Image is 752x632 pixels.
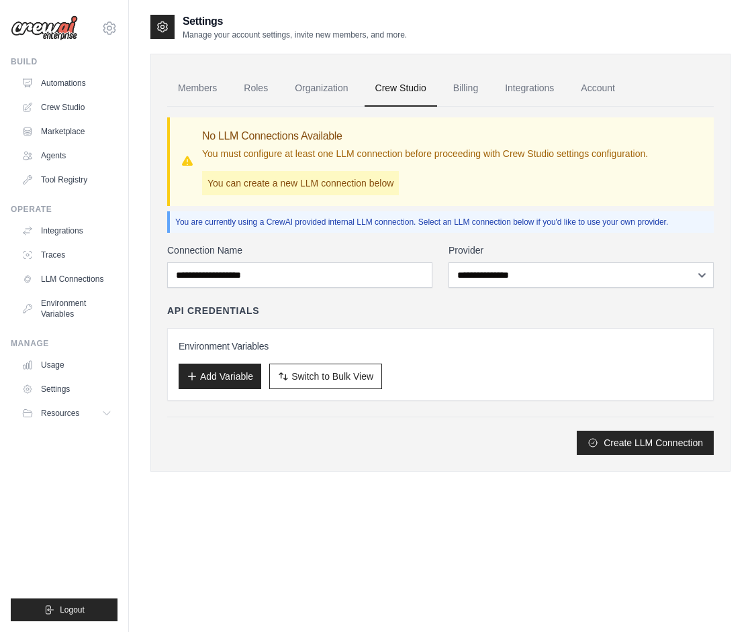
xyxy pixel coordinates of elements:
[16,169,117,191] a: Tool Registry
[11,56,117,67] div: Build
[16,72,117,94] a: Automations
[16,97,117,118] a: Crew Studio
[442,70,489,107] a: Billing
[16,354,117,376] a: Usage
[202,128,648,144] h3: No LLM Connections Available
[11,338,117,349] div: Manage
[202,171,399,195] p: You can create a new LLM connection below
[167,244,432,257] label: Connection Name
[16,378,117,400] a: Settings
[449,244,714,257] label: Provider
[183,30,407,40] p: Manage your account settings, invite new members, and more.
[16,145,117,166] a: Agents
[202,147,648,160] p: You must configure at least one LLM connection before proceeding with Crew Studio settings config...
[167,304,259,317] h4: API Credentials
[233,70,279,107] a: Roles
[60,604,85,615] span: Logout
[284,70,359,107] a: Organization
[179,364,261,389] button: Add Variable
[11,15,78,41] img: Logo
[11,204,117,215] div: Operate
[16,293,117,325] a: Environment Variables
[16,403,117,424] button: Resources
[269,364,382,389] button: Switch to Bulk View
[16,121,117,142] a: Marketplace
[577,431,714,455] button: Create LLM Connection
[16,244,117,266] a: Traces
[175,217,708,227] p: You are currently using a CrewAI provided internal LLM connection. Select an LLM connection below...
[291,370,373,383] span: Switch to Bulk View
[11,598,117,621] button: Logout
[183,13,407,30] h2: Settings
[16,268,117,290] a: LLM Connections
[179,339,702,353] h3: Environment Variables
[570,70,626,107] a: Account
[41,408,79,419] span: Resources
[167,70,228,107] a: Members
[365,70,437,107] a: Crew Studio
[16,220,117,242] a: Integrations
[494,70,565,107] a: Integrations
